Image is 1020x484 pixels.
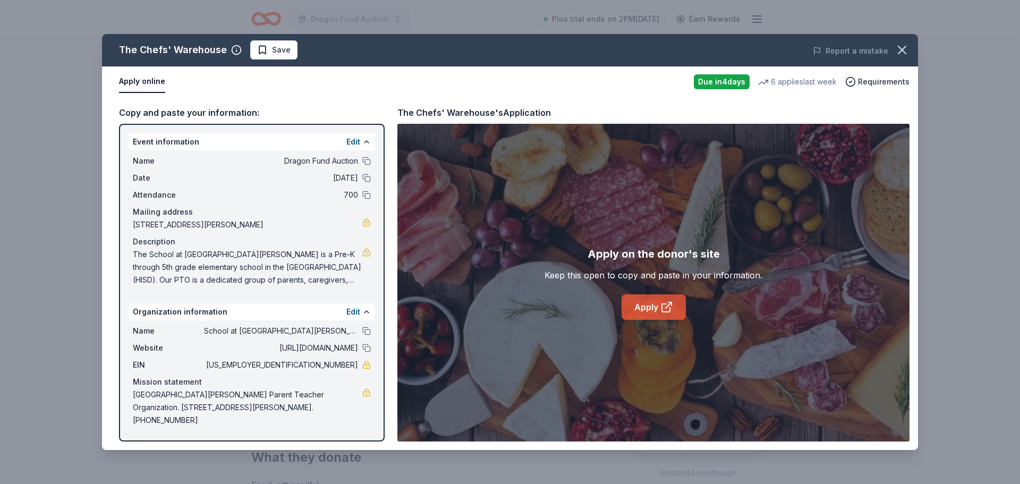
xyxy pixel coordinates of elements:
[204,342,358,354] span: [URL][DOMAIN_NAME]
[133,189,204,201] span: Attendance
[346,305,360,318] button: Edit
[204,325,358,337] span: School at [GEOGRAPHIC_DATA][PERSON_NAME]
[346,135,360,148] button: Edit
[119,106,385,120] div: Copy and paste your information:
[119,41,227,58] div: The Chefs' Warehouse
[133,325,204,337] span: Name
[622,294,686,320] a: Apply
[694,74,750,89] div: Due in 4 days
[133,388,362,427] span: [GEOGRAPHIC_DATA][PERSON_NAME] Parent Teacher Organization. [STREET_ADDRESS][PERSON_NAME]. [PHONE...
[133,342,204,354] span: Website
[133,218,362,231] span: [STREET_ADDRESS][PERSON_NAME]
[133,376,371,388] div: Mission statement
[845,75,909,88] button: Requirements
[204,172,358,184] span: [DATE]
[204,189,358,201] span: 700
[133,248,362,286] span: The School at [GEOGRAPHIC_DATA][PERSON_NAME] is a Pre-K through 5th grade elementary school in th...
[129,303,375,320] div: Organization information
[397,106,551,120] div: The Chefs' Warehouse's Application
[133,172,204,184] span: Date
[545,269,762,282] div: Keep this open to copy and paste in your information.
[858,75,909,88] span: Requirements
[250,40,297,60] button: Save
[813,45,888,57] button: Report a mistake
[119,71,165,93] button: Apply online
[272,44,291,56] span: Save
[133,155,204,167] span: Name
[133,235,371,248] div: Description
[588,245,720,262] div: Apply on the donor's site
[204,155,358,167] span: Dragon Fund Auction
[204,359,358,371] span: [US_EMPLOYER_IDENTIFICATION_NUMBER]
[758,75,837,88] div: 6 applies last week
[133,359,204,371] span: EIN
[129,133,375,150] div: Event information
[133,206,371,218] div: Mailing address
